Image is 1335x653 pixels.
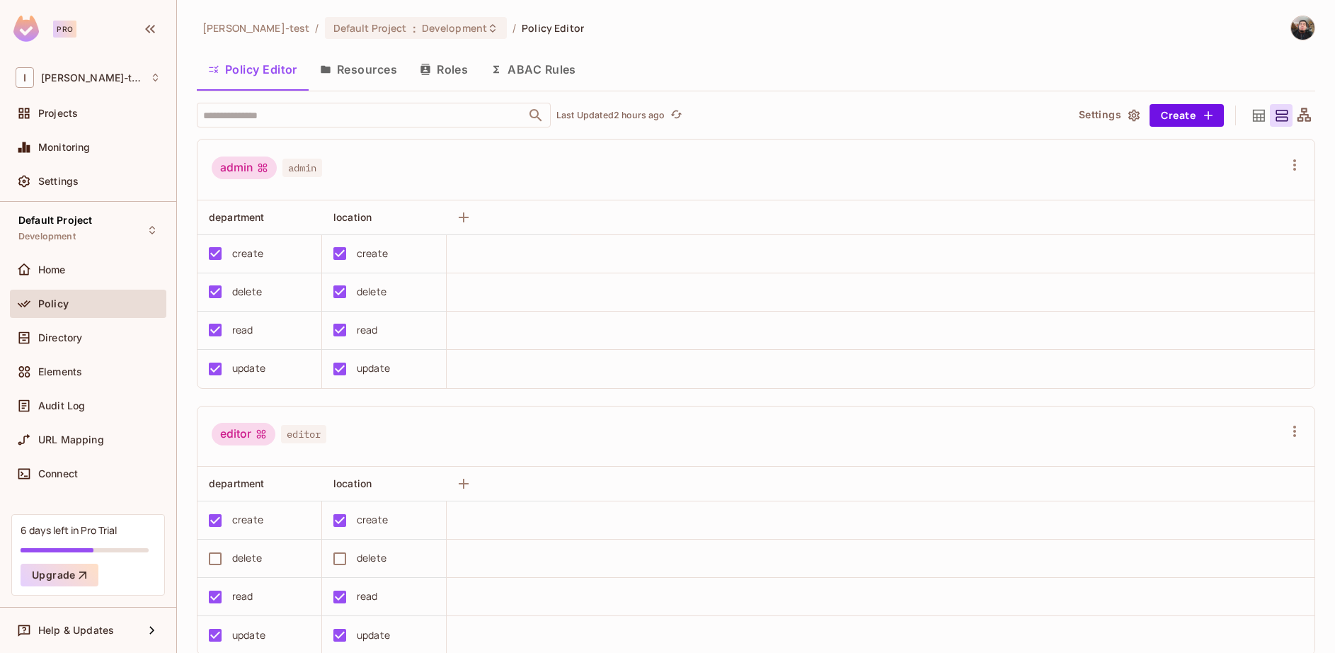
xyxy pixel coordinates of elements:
[212,157,277,179] div: admin
[357,322,378,338] div: read
[357,512,388,528] div: create
[357,246,388,261] div: create
[479,52,588,87] button: ABAC Rules
[665,107,684,124] span: Click to refresh data
[1073,104,1144,127] button: Settings
[41,72,143,84] span: Workspace: Ignacio-test
[667,107,684,124] button: refresh
[333,211,372,223] span: location
[333,21,407,35] span: Default Project
[1291,16,1314,40] img: Ignacio Suarez
[38,332,82,343] span: Directory
[333,477,372,489] span: location
[209,211,265,223] span: department
[232,589,253,604] div: read
[38,108,78,119] span: Projects
[232,550,262,566] div: delete
[38,400,85,411] span: Audit Log
[309,52,408,87] button: Resources
[422,21,487,35] span: Development
[38,142,91,153] span: Monitoring
[38,366,82,377] span: Elements
[1150,104,1224,127] button: Create
[357,550,386,566] div: delete
[232,322,253,338] div: read
[18,231,76,242] span: Development
[38,298,69,310] span: Policy
[232,284,262,300] div: delete
[281,425,326,443] span: editor
[21,523,117,537] div: 6 days left in Pro Trial
[670,108,682,123] span: refresh
[16,67,34,88] span: I
[357,360,390,376] div: update
[38,264,66,276] span: Home
[38,434,104,445] span: URL Mapping
[556,110,665,121] p: Last Updated 2 hours ago
[202,21,309,35] span: the active workspace
[38,625,114,636] span: Help & Updates
[357,589,378,604] div: read
[197,52,309,87] button: Policy Editor
[526,106,546,125] button: Open
[357,628,390,643] div: update
[21,564,98,586] button: Upgrade
[408,52,479,87] button: Roles
[38,176,79,187] span: Settings
[357,284,386,300] div: delete
[315,21,319,35] li: /
[522,21,584,35] span: Policy Editor
[38,468,78,479] span: Connect
[512,21,516,35] li: /
[18,215,92,226] span: Default Project
[209,477,265,489] span: department
[232,360,265,376] div: update
[282,159,322,177] span: admin
[13,16,39,42] img: SReyMgAAAABJRU5ErkJggg==
[53,21,76,38] div: Pro
[232,628,265,643] div: update
[232,512,263,528] div: create
[232,246,263,261] div: create
[212,423,275,445] div: editor
[412,23,417,34] span: :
